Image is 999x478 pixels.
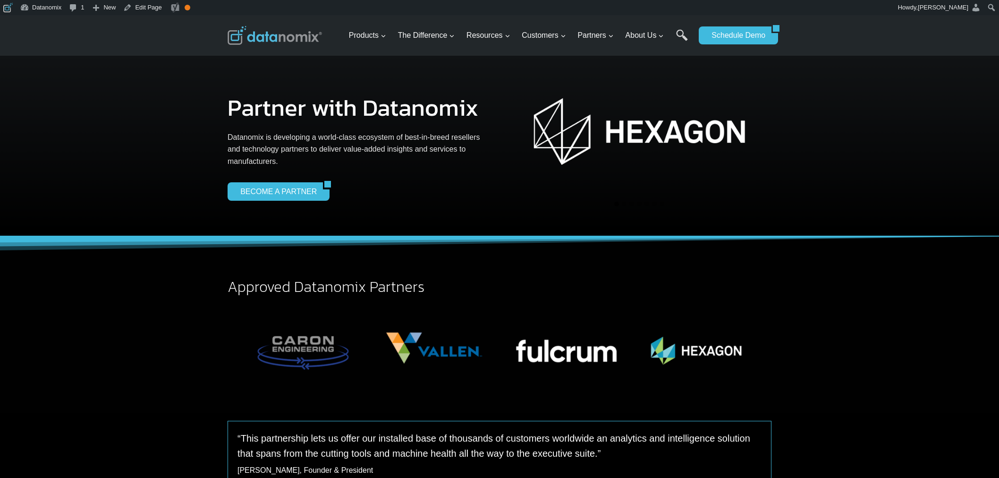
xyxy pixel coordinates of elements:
[660,202,664,206] button: Go to slide 7
[369,304,500,392] img: Datanomix + Vallen
[185,5,190,10] div: OK
[626,29,664,42] span: About Us
[228,96,492,119] h1: Partner with Datanomix
[614,202,619,206] button: Go to slide 1
[522,29,566,42] span: Customers
[398,29,455,42] span: The Difference
[622,202,626,206] button: Go to slide 2
[644,202,649,206] button: Go to slide 5
[237,304,762,392] div: Photo Gallery Carousel
[369,304,500,392] div: 2 of 12
[631,304,762,392] img: Datanomix + Hexagon Manufacturing Intelligence
[652,202,657,206] button: Go to slide 6
[349,29,386,42] span: Products
[533,95,745,168] img: Hexagon + Datanomix
[699,26,771,44] a: Schedule Demo
[237,304,369,392] img: Datanomix + Caron Engineering
[499,304,631,392] img: Datanomix + Fulcrum
[237,466,373,474] span: [PERSON_NAME], Founder & President
[918,4,968,11] span: [PERSON_NAME]
[345,20,694,51] nav: Primary Navigation
[637,202,642,206] button: Go to slide 4
[507,200,771,208] ul: Select a slide to show
[499,304,631,392] div: 3 of 12
[629,202,634,206] button: Go to slide 3
[228,131,492,168] p: Datanomix is developing a world-class ecosystem of best-in-breed resellers and technology partner...
[577,29,613,42] span: Partners
[237,304,369,392] div: 1 of 12
[676,29,688,51] a: Search
[228,26,322,45] img: Datanomix
[631,304,762,392] div: 4 of 12
[228,279,771,294] h2: Approved Datanomix Partners
[466,29,510,42] span: Resources
[507,86,771,196] div: 1 of 7
[237,431,762,461] p: “This partnership lets us offer our installed base of thousands of customers worldwide an analyti...
[228,182,323,200] a: BECOME A PARTNER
